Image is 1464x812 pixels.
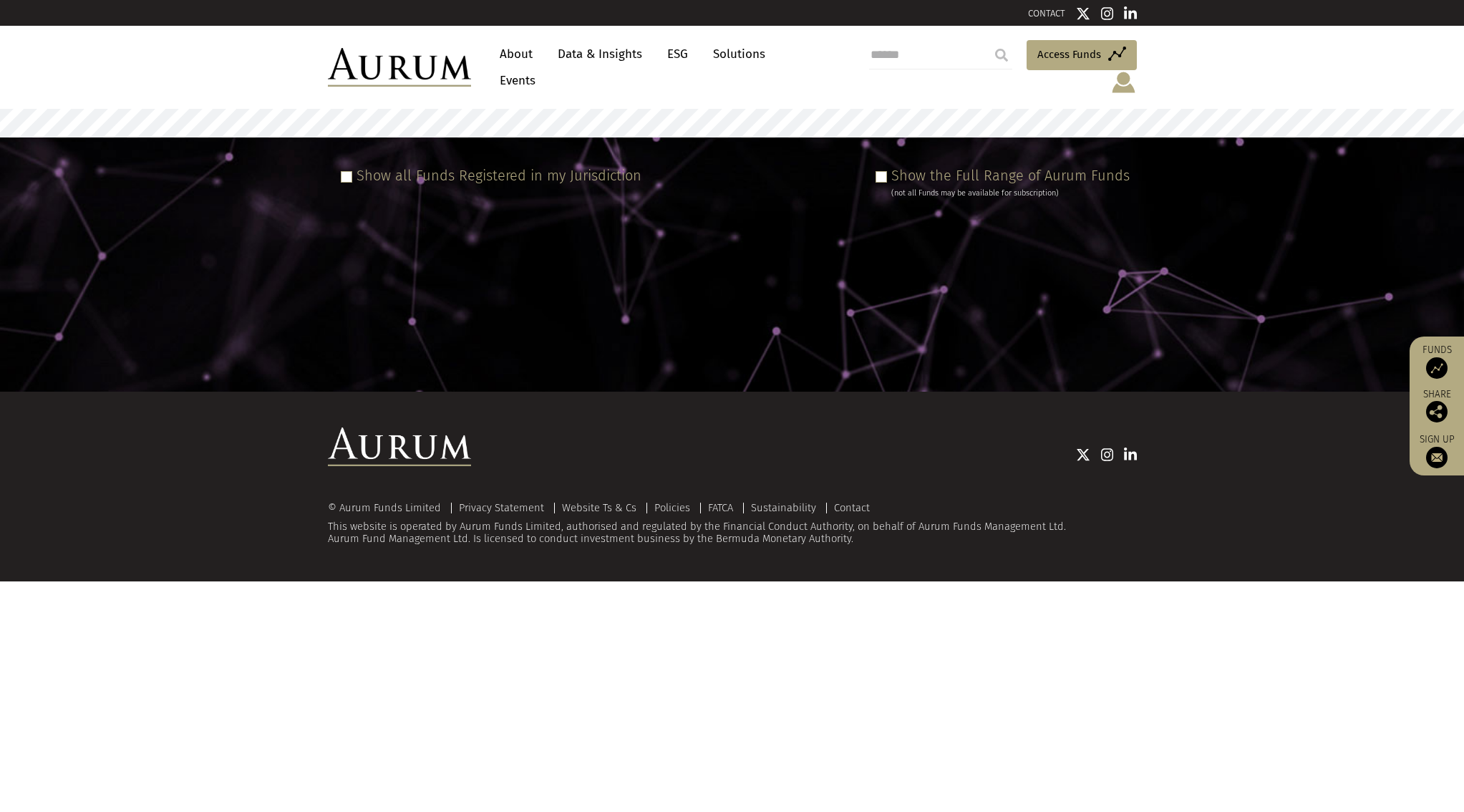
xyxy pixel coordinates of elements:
a: Solutions [706,41,772,67]
a: Contact [834,501,870,514]
span: Access Funds [1037,46,1101,63]
a: Events [493,67,535,94]
a: Funds [1417,344,1457,379]
a: CONTACT [1028,8,1065,19]
img: Linkedin icon [1124,6,1137,21]
img: Aurum Logo [328,427,471,466]
img: Instagram icon [1101,6,1114,21]
img: Aurum [328,48,471,87]
a: FATCA [708,501,733,514]
a: About [493,41,540,67]
img: Twitter icon [1076,6,1090,21]
img: account-icon.svg [1110,70,1137,95]
div: Share [1417,390,1457,422]
img: Share this post [1426,401,1448,422]
img: Twitter icon [1076,448,1090,462]
img: Instagram icon [1101,448,1114,462]
a: Data & Insights [551,41,649,67]
div: © Aurum Funds Limited [328,503,448,513]
a: ESG [660,41,695,67]
label: Show the Full Range of Aurum Funds [891,167,1130,184]
input: Submit [987,41,1016,69]
div: This website is operated by Aurum Funds Limited, authorised and regulated by the Financial Conduc... [328,502,1137,546]
label: Show all Funds Registered in my Jurisdiction [357,167,641,184]
img: Linkedin icon [1124,448,1137,462]
a: Privacy Statement [459,501,544,514]
img: Sign up to our newsletter [1426,447,1448,468]
a: Access Funds [1027,40,1137,70]
img: Access Funds [1426,357,1448,379]
div: (not all Funds may be available for subscription) [891,187,1130,200]
a: Policies [654,501,690,514]
a: Sustainability [751,501,816,514]
a: Sign up [1417,433,1457,468]
a: Website Ts & Cs [562,501,636,514]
